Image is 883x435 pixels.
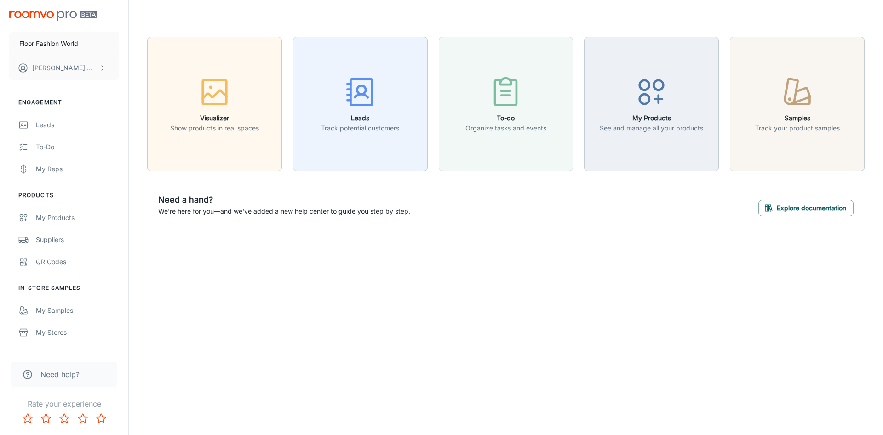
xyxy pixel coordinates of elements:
[36,120,119,130] div: Leads
[36,213,119,223] div: My Products
[755,113,840,123] h6: Samples
[600,123,703,133] p: See and manage all your products
[36,142,119,152] div: To-do
[439,99,573,108] a: To-doOrganize tasks and events
[19,39,78,49] p: Floor Fashion World
[32,63,97,73] p: [PERSON_NAME] N/A
[730,37,865,171] button: SamplesTrack your product samples
[293,99,428,108] a: LeadsTrack potential customers
[9,32,119,56] button: Floor Fashion World
[9,56,119,80] button: [PERSON_NAME] N/A
[147,37,282,171] button: VisualizerShow products in real spaces
[600,113,703,123] h6: My Products
[36,257,119,267] div: QR Codes
[158,206,410,216] p: We're here for you—and we've added a new help center to guide you step by step.
[293,37,428,171] button: LeadsTrack potential customers
[36,235,119,245] div: Suppliers
[758,200,854,216] button: Explore documentation
[730,99,865,108] a: SamplesTrack your product samples
[439,37,573,171] button: To-doOrganize tasks and events
[584,37,719,171] button: My ProductsSee and manage all your products
[9,11,97,21] img: Roomvo PRO Beta
[170,113,259,123] h6: Visualizer
[321,123,399,133] p: Track potential customers
[321,113,399,123] h6: Leads
[158,193,410,206] h6: Need a hand?
[755,123,840,133] p: Track your product samples
[465,123,546,133] p: Organize tasks and events
[465,113,546,123] h6: To-do
[170,123,259,133] p: Show products in real spaces
[584,99,719,108] a: My ProductsSee and manage all your products
[758,203,854,212] a: Explore documentation
[36,164,119,174] div: My Reps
